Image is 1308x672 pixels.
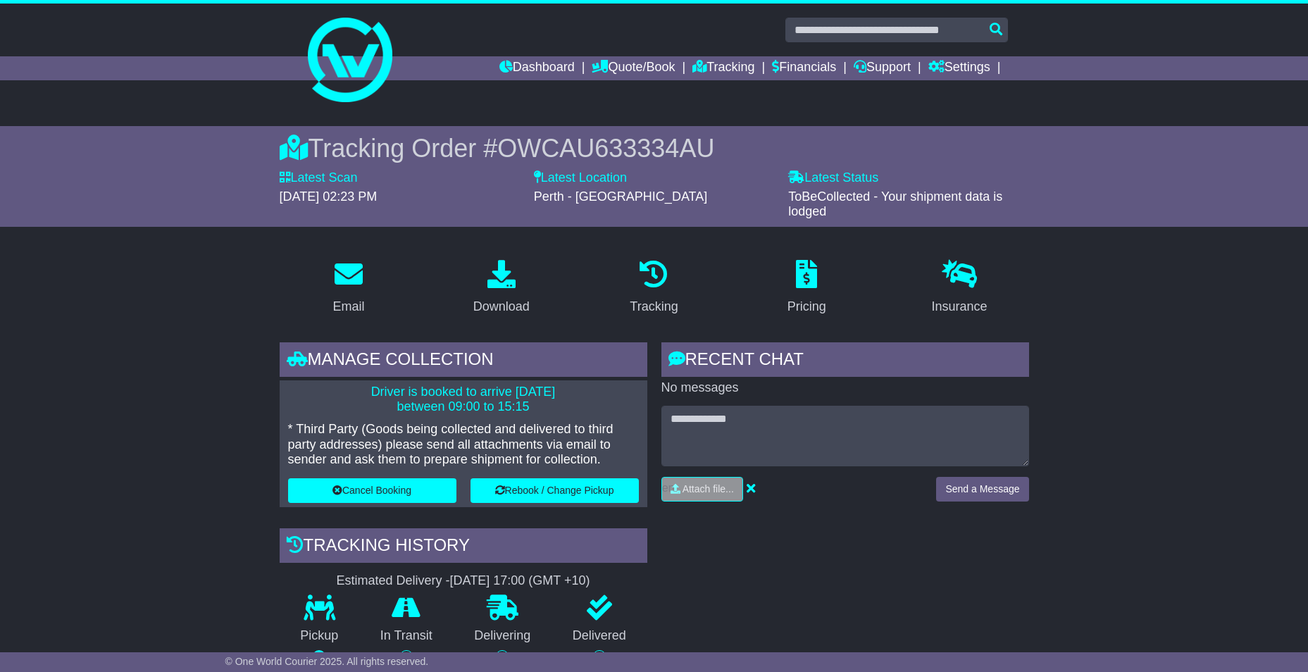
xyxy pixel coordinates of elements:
[280,133,1029,163] div: Tracking Order #
[787,297,826,316] div: Pricing
[280,528,647,566] div: Tracking history
[788,170,878,186] label: Latest Status
[772,56,836,80] a: Financials
[280,189,378,204] span: [DATE] 02:23 PM
[471,478,639,503] button: Rebook / Change Pickup
[552,628,647,644] p: Delivered
[280,573,647,589] div: Estimated Delivery -
[450,573,590,589] div: [DATE] 17:00 (GMT +10)
[359,628,454,644] p: In Transit
[923,255,997,321] a: Insurance
[454,628,552,644] p: Delivering
[464,255,539,321] a: Download
[280,170,358,186] label: Latest Scan
[332,297,364,316] div: Email
[280,342,647,380] div: Manage collection
[225,656,429,667] span: © One World Courier 2025. All rights reserved.
[288,422,639,468] p: * Third Party (Goods being collected and delivered to third party addresses) please send all atta...
[280,628,360,644] p: Pickup
[692,56,754,80] a: Tracking
[936,477,1028,502] button: Send a Message
[534,189,707,204] span: Perth - [GEOGRAPHIC_DATA]
[323,255,373,321] a: Email
[661,342,1029,380] div: RECENT CHAT
[932,297,988,316] div: Insurance
[630,297,678,316] div: Tracking
[499,56,575,80] a: Dashboard
[928,56,990,80] a: Settings
[534,170,627,186] label: Latest Location
[854,56,911,80] a: Support
[661,380,1029,396] p: No messages
[621,255,687,321] a: Tracking
[592,56,675,80] a: Quote/Book
[778,255,835,321] a: Pricing
[473,297,530,316] div: Download
[288,478,456,503] button: Cancel Booking
[288,385,639,415] p: Driver is booked to arrive [DATE] between 09:00 to 15:15
[788,189,1002,219] span: ToBeCollected - Your shipment data is lodged
[497,134,714,163] span: OWCAU633334AU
